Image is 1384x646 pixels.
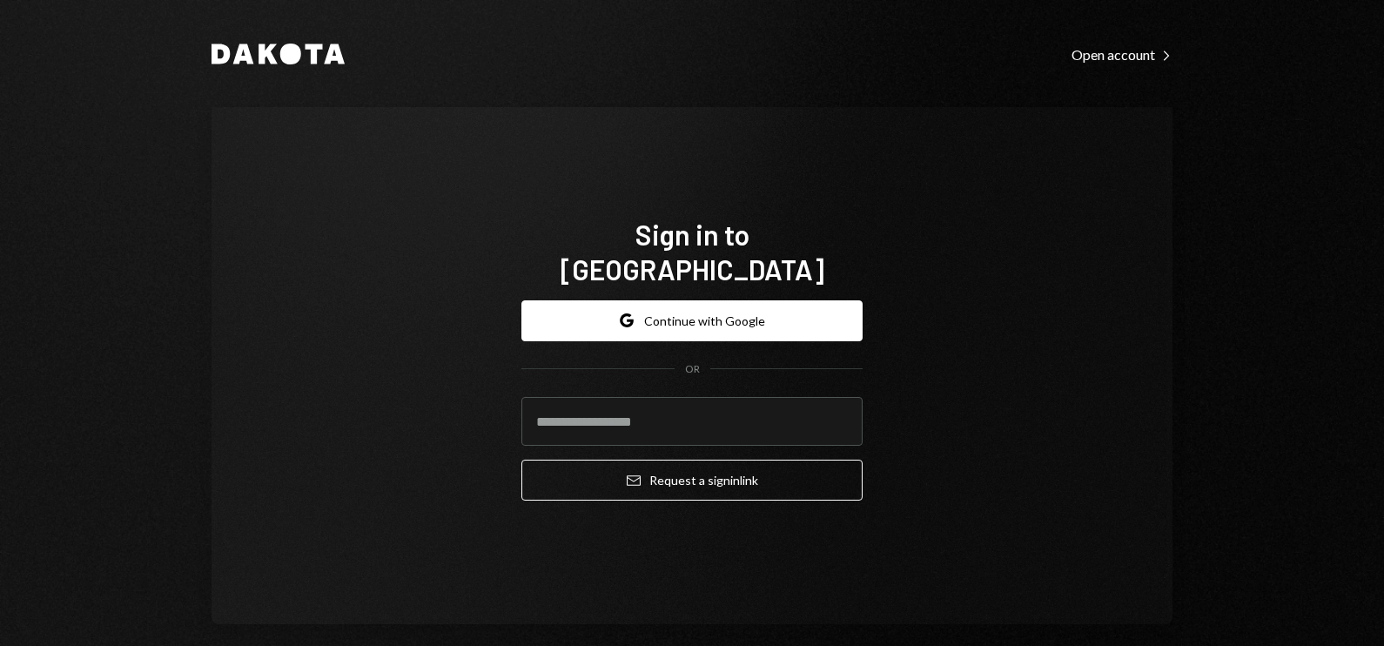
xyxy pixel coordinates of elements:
button: Request a signinlink [521,460,863,501]
div: Open account [1072,46,1172,64]
h1: Sign in to [GEOGRAPHIC_DATA] [521,217,863,286]
button: Continue with Google [521,300,863,341]
div: OR [685,362,700,377]
a: Open account [1072,44,1172,64]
